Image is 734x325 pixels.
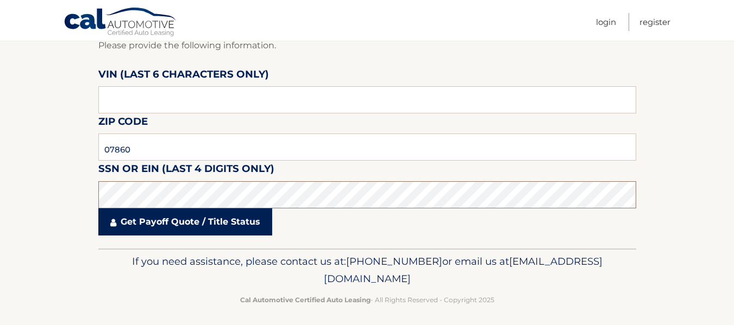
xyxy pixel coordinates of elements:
a: Register [639,13,670,31]
p: - All Rights Reserved - Copyright 2025 [105,294,629,305]
a: Login [596,13,616,31]
a: Get Payoff Quote / Title Status [98,208,272,235]
p: Please provide the following information. [98,38,636,53]
label: SSN or EIN (last 4 digits only) [98,161,274,181]
span: [PHONE_NUMBER] [346,255,442,267]
a: Cal Automotive [64,7,178,39]
label: VIN (last 6 characters only) [98,66,269,86]
strong: Cal Automotive Certified Auto Leasing [240,296,371,304]
label: Zip Code [98,113,148,133]
p: If you need assistance, please contact us at: or email us at [105,253,629,288]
